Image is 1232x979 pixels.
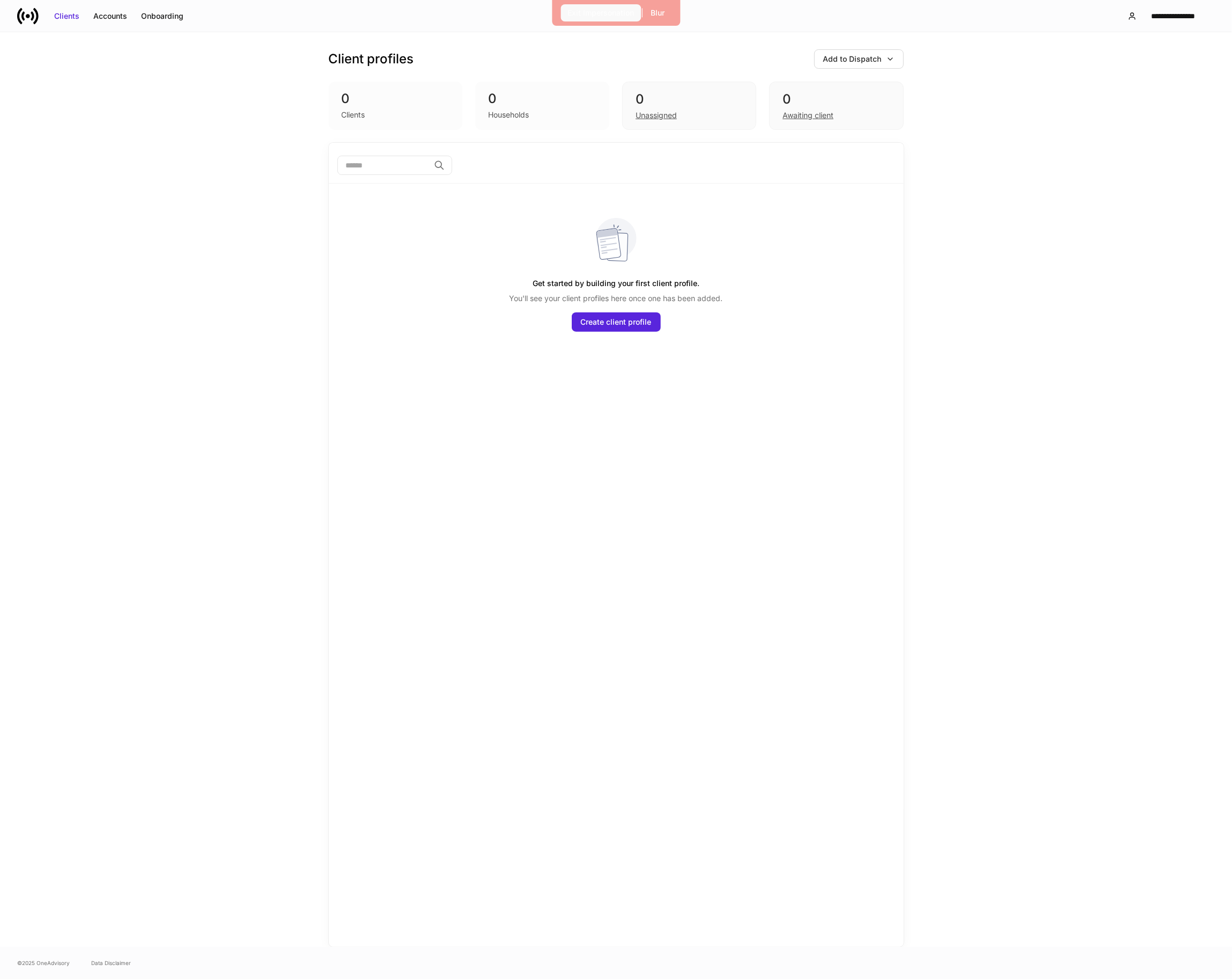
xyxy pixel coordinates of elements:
div: 0 [783,91,890,108]
button: Onboarding [134,8,190,25]
button: Create client profile [572,312,661,332]
a: Data Disclaimer [91,959,131,967]
button: Add to Dispatch [814,49,904,69]
div: Clients [54,11,79,21]
div: Create client profile [581,317,652,327]
div: 0Unassigned [622,82,756,130]
div: Households [488,109,529,120]
div: 0 [488,90,596,107]
div: Add to Dispatch [823,54,882,64]
div: 0Awaiting client [769,82,903,130]
button: Clients [47,8,86,25]
span: © 2025 OneAdvisory [17,959,70,967]
div: 0 [342,90,450,107]
div: Clients [342,109,365,120]
div: Accounts [93,11,127,21]
h5: Get started by building your first client profile. [533,274,699,293]
div: Onboarding [141,11,183,21]
button: Blur [644,4,672,21]
div: Awaiting client [783,110,833,121]
div: Blur [651,8,665,18]
div: 0 [636,91,743,108]
button: Accounts [86,8,134,25]
div: Unassigned [636,110,677,121]
div: Exit Impersonation [567,8,634,18]
p: You'll see your client profiles here once one has been added. [510,293,723,304]
button: Exit Impersonation [560,4,641,21]
h3: Client profiles [329,50,414,68]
